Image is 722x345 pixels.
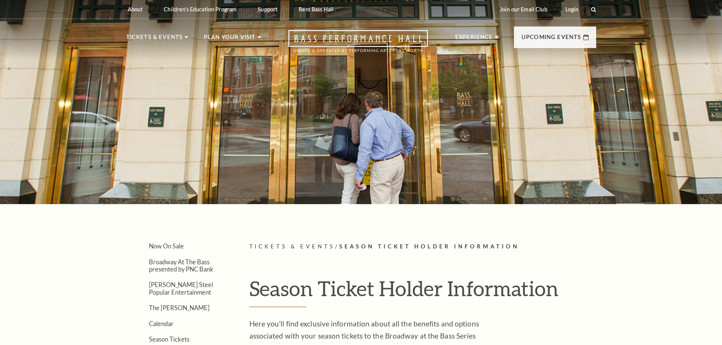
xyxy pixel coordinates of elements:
a: Now On Sale [149,242,184,250]
a: Season Tickets [149,336,190,343]
h1: Season Ticket Holder Information [249,276,596,307]
p: Tickets & Events [126,33,183,46]
p: Rent Bass Hall [299,6,334,12]
span: Season Ticket Holder Information [339,243,519,250]
p: About [128,6,143,12]
a: [PERSON_NAME] Steel Popular Entertainment [149,281,213,295]
a: Broadway At The Bass presented by PNC Bank [149,258,213,273]
p: Children's Education Program [164,6,236,12]
p: Plan Your Visit [204,33,256,46]
p: Experience [455,33,493,46]
span: Tickets & Events [249,243,335,250]
p: Upcoming Events [522,33,581,46]
a: The [PERSON_NAME] [149,304,210,311]
a: Calendar [149,320,174,327]
p: / [249,242,596,251]
p: Support [258,6,277,12]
